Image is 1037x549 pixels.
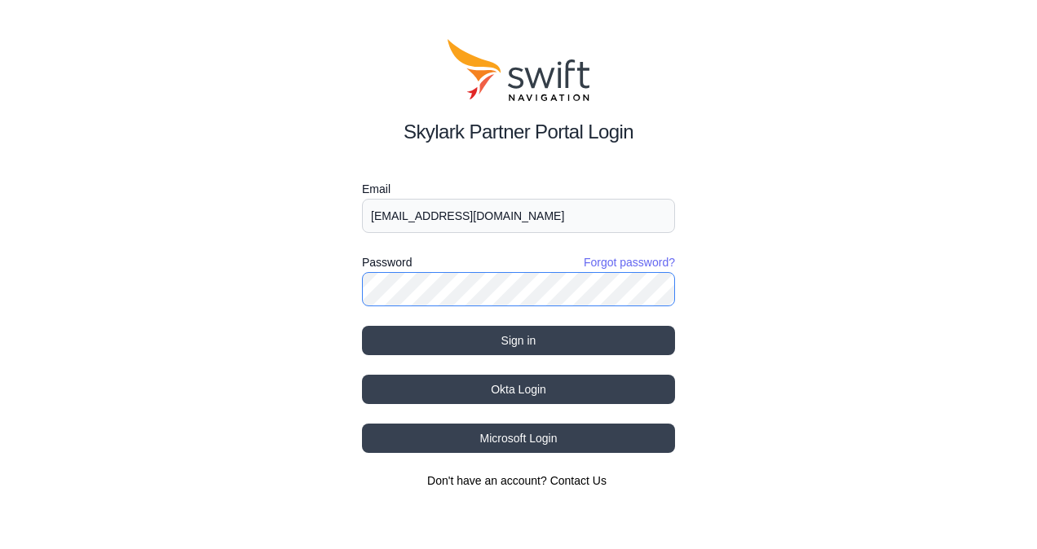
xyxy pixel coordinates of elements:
[362,253,412,272] label: Password
[362,326,675,355] button: Sign in
[584,254,675,270] a: Forgot password?
[362,472,675,489] section: Don't have an account?
[550,474,607,487] a: Contact Us
[362,424,675,453] button: Microsoft Login
[362,179,675,199] label: Email
[362,375,675,404] button: Okta Login
[647,279,667,298] keeper-lock: Open Keeper Popup
[362,117,675,147] h2: Skylark Partner Portal Login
